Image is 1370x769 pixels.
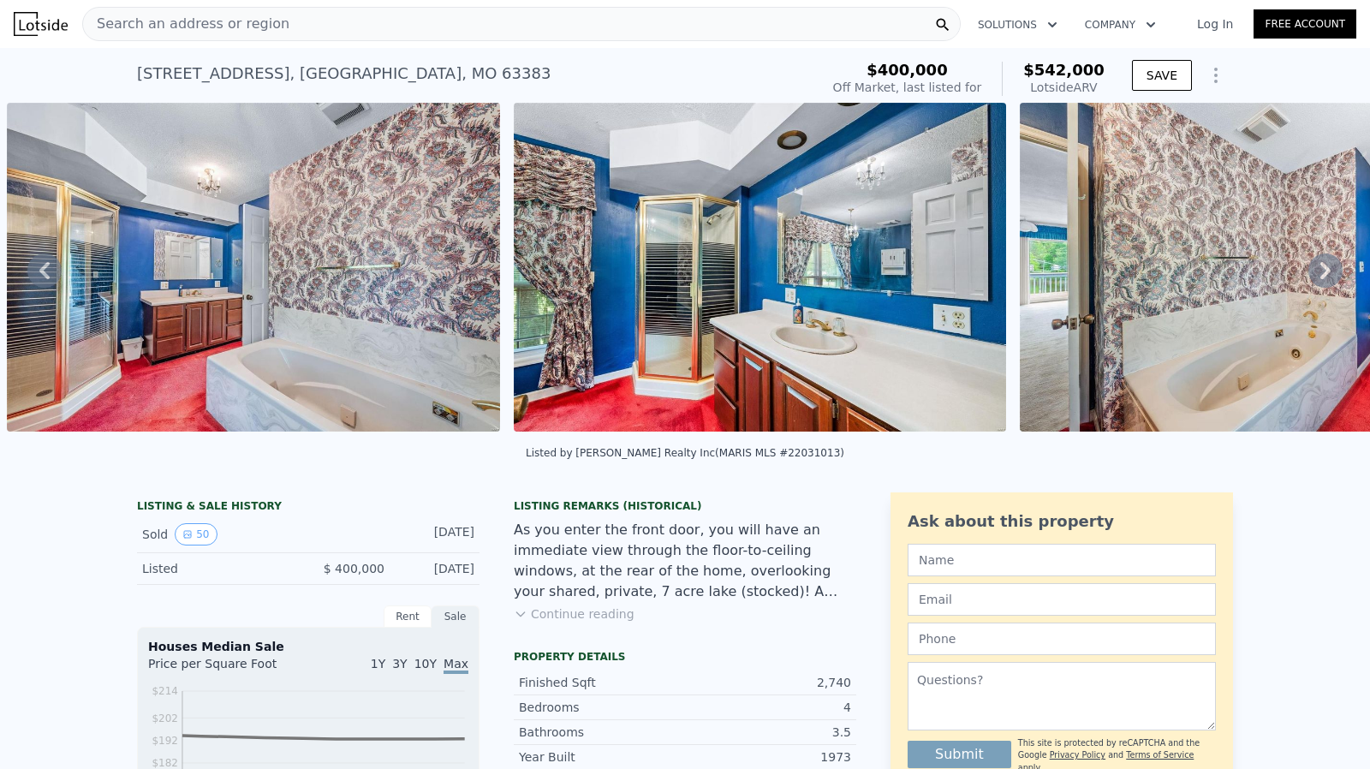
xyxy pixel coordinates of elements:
span: 1Y [371,657,385,671]
a: Free Account [1254,9,1356,39]
div: Property details [514,650,856,664]
div: LISTING & SALE HISTORY [137,499,479,516]
div: Ask about this property [908,510,1216,534]
img: Sale: 136360704 Parcel: 61840652 [7,103,500,432]
button: Company [1071,9,1170,40]
div: 3.5 [685,724,851,741]
button: View historical data [175,523,217,545]
div: Rent [384,605,432,628]
div: [DATE] [398,560,474,577]
input: Phone [908,623,1216,655]
tspan: $182 [152,757,178,769]
div: Listed by [PERSON_NAME] Realty Inc (MARIS MLS #22031013) [526,447,844,459]
div: 1973 [685,748,851,766]
tspan: $214 [152,685,178,697]
div: Lotside ARV [1023,79,1105,96]
div: Bathrooms [519,724,685,741]
span: $400,000 [867,61,948,79]
div: [DATE] [398,523,474,545]
button: Show Options [1199,58,1233,92]
input: Name [908,544,1216,576]
button: Continue reading [514,605,634,623]
span: 3Y [392,657,407,671]
div: Houses Median Sale [148,638,468,655]
div: Sold [142,523,295,545]
a: Log In [1176,15,1254,33]
img: Lotside [14,12,68,36]
span: $ 400,000 [324,562,384,575]
span: 10Y [414,657,437,671]
div: Listed [142,560,295,577]
div: Year Built [519,748,685,766]
div: 4 [685,699,851,716]
div: 2,740 [685,674,851,691]
span: Search an address or region [83,14,289,34]
a: Terms of Service [1126,750,1194,760]
span: $542,000 [1023,61,1105,79]
div: Price per Square Foot [148,655,308,683]
div: Bedrooms [519,699,685,716]
div: As you enter the front door, you will have an immediate view through the floor-to-ceiling windows... [514,520,856,602]
tspan: $202 [152,712,178,724]
div: Finished Sqft [519,674,685,691]
button: Solutions [964,9,1071,40]
input: Email [908,583,1216,616]
div: [STREET_ADDRESS] , [GEOGRAPHIC_DATA] , MO 63383 [137,62,551,86]
div: Sale [432,605,479,628]
div: Off Market, last listed for [833,79,982,96]
div: Listing Remarks (Historical) [514,499,856,513]
tspan: $192 [152,735,178,747]
button: Submit [908,741,1011,768]
button: SAVE [1132,60,1192,91]
img: Sale: 136360704 Parcel: 61840652 [514,103,1007,432]
span: Max [444,657,468,674]
a: Privacy Policy [1050,750,1105,760]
